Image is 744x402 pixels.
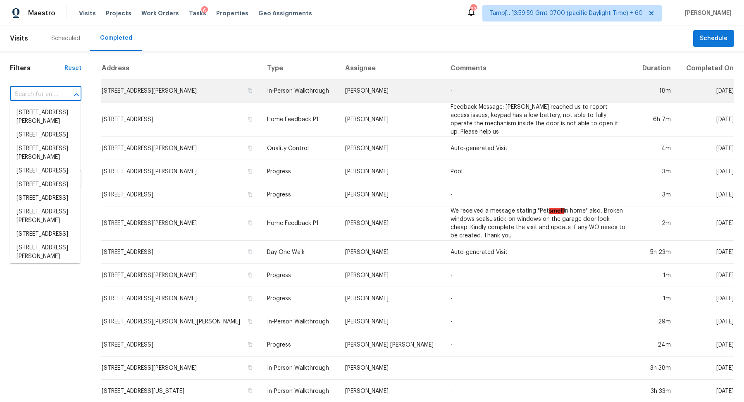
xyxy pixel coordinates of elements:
td: [STREET_ADDRESS][PERSON_NAME] [101,264,260,287]
span: Maestro [28,9,55,17]
td: - [444,183,634,206]
td: In-Person Walkthrough [260,79,339,103]
button: Copy Address [246,248,254,256]
td: 6h 7m [634,103,677,137]
td: [PERSON_NAME] [339,183,444,206]
td: 5h 23m [634,241,677,264]
button: Copy Address [246,271,254,279]
td: [PERSON_NAME] [339,310,444,333]
li: [STREET_ADDRESS][PERSON_NAME] [10,241,80,263]
div: 6 [201,6,208,14]
button: Copy Address [246,167,254,175]
td: [PERSON_NAME] [339,79,444,103]
td: - [444,79,634,103]
td: Progress [260,264,339,287]
td: Feedback Message: [PERSON_NAME] reached us to report access issues, keypad has a low battery, not... [444,103,634,137]
td: 29m [634,310,677,333]
td: Progress [260,287,339,310]
button: Copy Address [246,219,254,227]
li: [STREET_ADDRESS] [10,178,80,191]
td: - [444,310,634,333]
td: [DATE] [677,160,734,183]
div: Scheduled [51,34,80,43]
td: 18m [634,79,677,103]
td: [PERSON_NAME] [339,357,444,380]
td: [STREET_ADDRESS][PERSON_NAME] [101,137,260,160]
td: [STREET_ADDRESS][PERSON_NAME] [101,160,260,183]
td: [DATE] [677,137,734,160]
button: Copy Address [246,294,254,302]
td: [STREET_ADDRESS] [101,183,260,206]
span: Work Orders [141,9,179,17]
td: Auto-generated Visit [444,241,634,264]
td: [PERSON_NAME] [PERSON_NAME] [339,333,444,357]
button: Schedule [693,30,734,47]
td: [DATE] [677,287,734,310]
button: Copy Address [246,115,254,123]
button: Close [71,89,82,100]
li: [STREET_ADDRESS][PERSON_NAME] [10,142,80,164]
button: Copy Address [246,191,254,198]
span: Visits [10,29,28,48]
td: 4m [634,137,677,160]
div: Completed [100,34,132,42]
td: [STREET_ADDRESS][PERSON_NAME][PERSON_NAME] [101,310,260,333]
td: [STREET_ADDRESS][PERSON_NAME] [101,79,260,103]
td: 3m [634,183,677,206]
span: Projects [106,9,131,17]
button: Copy Address [246,387,254,395]
td: Home Feedback P1 [260,103,339,137]
th: Comments [444,57,634,79]
td: [DATE] [677,264,734,287]
span: Tasks [189,10,206,16]
span: Tamp[…]3:59:59 Gmt 0700 (pacific Daylight Time) + 60 [489,9,643,17]
td: [DATE] [677,103,734,137]
td: - [444,333,634,357]
li: [STREET_ADDRESS] [10,227,80,241]
td: [PERSON_NAME] [339,264,444,287]
span: Visits [79,9,96,17]
td: Progress [260,160,339,183]
li: [STREET_ADDRESS] [10,128,80,142]
td: [STREET_ADDRESS][PERSON_NAME] [101,287,260,310]
li: [STREET_ADDRESS][PERSON_NAME] [10,106,80,128]
span: Schedule [700,33,727,44]
td: [STREET_ADDRESS] [101,103,260,137]
h1: Filters [10,64,64,72]
th: Type [260,57,339,79]
td: In-Person Walkthrough [260,310,339,333]
td: [PERSON_NAME] [339,103,444,137]
td: Progress [260,333,339,357]
td: [STREET_ADDRESS][PERSON_NAME] [101,206,260,241]
td: - [444,287,634,310]
td: [PERSON_NAME] [339,160,444,183]
td: Day One Walk [260,241,339,264]
td: [STREET_ADDRESS] [101,333,260,357]
td: - [444,357,634,380]
td: [PERSON_NAME] [339,287,444,310]
button: Copy Address [246,341,254,348]
td: [DATE] [677,333,734,357]
td: - [444,264,634,287]
td: Progress [260,183,339,206]
ah_el_jm_1753370830464: smell [549,208,564,214]
td: [PERSON_NAME] [339,137,444,160]
input: Search for an address... [10,88,58,101]
td: [DATE] [677,241,734,264]
th: Completed On [677,57,734,79]
span: Properties [216,9,248,17]
td: [DATE] [677,310,734,333]
th: Duration [634,57,677,79]
td: [PERSON_NAME] [339,206,444,241]
td: Auto-generated Visit [444,137,634,160]
td: In-Person Walkthrough [260,357,339,380]
td: Home Feedback P1 [260,206,339,241]
td: 3h 38m [634,357,677,380]
button: Copy Address [246,318,254,325]
td: [STREET_ADDRESS] [101,241,260,264]
td: 3m [634,160,677,183]
td: 1m [634,287,677,310]
td: Pool [444,160,634,183]
button: Copy Address [246,364,254,371]
button: Copy Address [246,144,254,152]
